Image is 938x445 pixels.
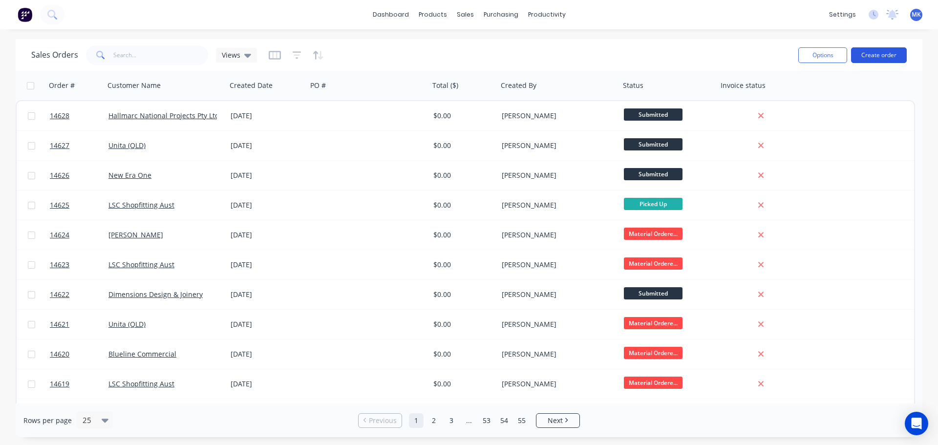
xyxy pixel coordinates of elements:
span: Views [222,50,240,60]
span: 14622 [50,290,69,299]
div: products [414,7,452,22]
div: Invoice status [721,81,766,90]
a: 14619 [50,369,108,399]
div: $0.00 [433,170,491,180]
a: Page 53 [479,413,494,428]
a: 14627 [50,131,108,160]
span: 14627 [50,141,69,150]
span: 14624 [50,230,69,240]
div: [DATE] [231,260,303,270]
div: [PERSON_NAME] [502,141,610,150]
a: [PERSON_NAME] [108,230,163,239]
a: Next page [536,416,579,425]
a: dashboard [368,7,414,22]
div: $0.00 [433,379,491,389]
div: [PERSON_NAME] [502,260,610,270]
a: Hallmarc National Projects Pty Ltd [108,111,219,120]
a: 14618 [50,399,108,428]
div: $0.00 [433,141,491,150]
div: Created By [501,81,536,90]
div: $0.00 [433,230,491,240]
span: Submitted [624,287,682,299]
span: Material Ordere... [624,347,682,359]
a: 14622 [50,280,108,309]
a: Unita (QLD) [108,319,146,329]
a: 14628 [50,101,108,130]
div: [PERSON_NAME] [502,111,610,121]
div: productivity [523,7,571,22]
span: 14621 [50,319,69,329]
span: 14625 [50,200,69,210]
button: Create order [851,47,907,63]
div: $0.00 [433,260,491,270]
a: Page 54 [497,413,512,428]
h1: Sales Orders [31,50,78,60]
div: [PERSON_NAME] [502,170,610,180]
a: Blueline Commercial [108,349,176,359]
span: Submitted [624,168,682,180]
input: Search... [113,45,209,65]
a: 14625 [50,191,108,220]
div: Created Date [230,81,273,90]
span: Next [548,416,563,425]
span: Material Ordere... [624,317,682,329]
div: $0.00 [433,111,491,121]
div: [PERSON_NAME] [502,319,610,329]
div: $0.00 [433,319,491,329]
div: [PERSON_NAME] [502,349,610,359]
button: Options [798,47,847,63]
div: [DATE] [231,230,303,240]
div: Total ($) [432,81,458,90]
div: $0.00 [433,290,491,299]
span: 14623 [50,260,69,270]
a: Unita (QLD) [108,141,146,150]
div: $0.00 [433,200,491,210]
a: Dimensions Design & Joinery [108,290,203,299]
a: Jump forward [462,413,476,428]
a: Page 55 [514,413,529,428]
div: settings [824,7,861,22]
div: Open Intercom Messenger [905,412,928,435]
span: 14628 [50,111,69,121]
div: [DATE] [231,141,303,150]
a: 14620 [50,339,108,369]
span: Submitted [624,108,682,121]
div: PO # [310,81,326,90]
a: 14626 [50,161,108,190]
span: Previous [369,416,397,425]
a: Page 1 is your current page [409,413,424,428]
div: [PERSON_NAME] [502,230,610,240]
div: $0.00 [433,349,491,359]
a: New Era One [108,170,151,180]
div: [DATE] [231,379,303,389]
span: Picked Up [624,198,682,210]
a: Page 2 [426,413,441,428]
a: LSC Shopfitting Aust [108,379,174,388]
span: MK [912,10,921,19]
div: [DATE] [231,319,303,329]
span: Material Ordere... [624,257,682,270]
span: Material Ordere... [624,228,682,240]
div: sales [452,7,479,22]
a: 14624 [50,220,108,250]
div: Customer Name [107,81,161,90]
span: 14619 [50,379,69,389]
a: Page 3 [444,413,459,428]
div: [PERSON_NAME] [502,379,610,389]
a: LSC Shopfitting Aust [108,200,174,210]
img: Factory [18,7,32,22]
div: [PERSON_NAME] [502,200,610,210]
div: [DATE] [231,111,303,121]
div: [DATE] [231,349,303,359]
span: Submitted [624,138,682,150]
span: 14626 [50,170,69,180]
div: Order # [49,81,75,90]
div: purchasing [479,7,523,22]
div: [DATE] [231,200,303,210]
div: [DATE] [231,290,303,299]
div: Status [623,81,643,90]
a: Previous page [359,416,402,425]
div: [PERSON_NAME] [502,290,610,299]
ul: Pagination [354,413,584,428]
a: 14623 [50,250,108,279]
